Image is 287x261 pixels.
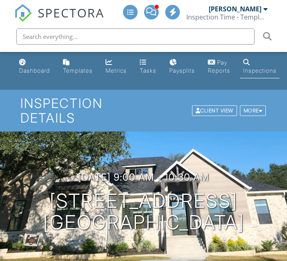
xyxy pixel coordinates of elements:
div: Inspection Time - Temple/Waco [186,13,268,21]
a: Inspections [240,55,280,78]
h3: [DATE] 9:00 am - 10:30 am [78,172,209,183]
div: Metrics [106,67,127,74]
img: The Best Home Inspection Software - Spectora [14,4,32,22]
span: SPECTORA [38,4,104,21]
h1: Inspection Details [20,96,267,125]
a: Client View [191,107,239,113]
div: Pay Reports [208,59,230,74]
div: Dashboard [19,67,50,74]
div: Paysplits [169,67,195,74]
div: [PERSON_NAME] [209,5,261,13]
div: More [240,105,266,116]
a: Tasks [136,55,160,78]
a: Dashboard [16,55,53,78]
a: Pay Reports [205,55,233,78]
div: Inspections [243,67,276,74]
div: Client View [192,105,237,116]
a: Templates [60,55,96,78]
a: Metrics [102,55,130,78]
a: Paysplits [166,55,198,78]
input: Search everything... [16,28,255,45]
a: SPECTORA [14,11,104,28]
div: Tasks [140,67,156,74]
div: Templates [63,67,93,74]
h1: [STREET_ADDRESS] [GEOGRAPHIC_DATA] [43,190,244,233]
